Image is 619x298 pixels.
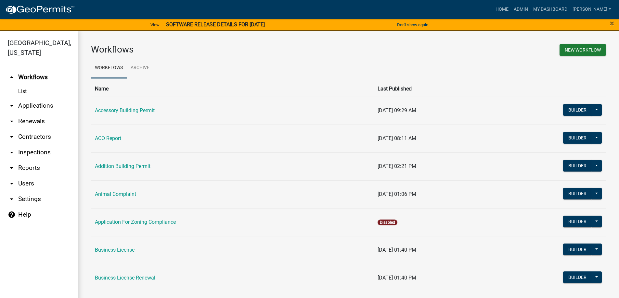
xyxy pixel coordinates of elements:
[8,73,16,81] i: arrow_drop_up
[374,81,489,97] th: Last Published
[95,219,176,225] a: Application For Zoning Compliance
[563,104,592,116] button: Builder
[8,149,16,156] i: arrow_drop_down
[563,132,592,144] button: Builder
[570,3,614,16] a: [PERSON_NAME]
[91,81,374,97] th: Name
[166,21,265,28] strong: SOFTWARE RELEASE DETAILS FOR [DATE]
[8,180,16,187] i: arrow_drop_down
[148,19,162,30] a: View
[127,58,153,78] a: Archive
[560,44,606,56] button: New Workflow
[8,164,16,172] i: arrow_drop_down
[95,163,150,169] a: Addition Building Permit
[95,247,135,253] a: Business License
[394,19,431,30] button: Don't show again
[91,58,127,78] a: Workflows
[610,19,614,27] button: Close
[8,211,16,219] i: help
[95,135,121,141] a: ACO Report
[531,3,570,16] a: My Dashboard
[95,275,155,281] a: Business License Renewal
[8,102,16,110] i: arrow_drop_down
[95,191,136,197] a: Animal Complaint
[91,44,344,55] h3: Workflows
[378,247,416,253] span: [DATE] 01:40 PM
[8,195,16,203] i: arrow_drop_down
[378,220,397,225] span: Disabled
[378,107,416,113] span: [DATE] 09:29 AM
[511,3,531,16] a: Admin
[378,135,416,141] span: [DATE] 08:11 AM
[563,160,592,172] button: Builder
[610,19,614,28] span: ×
[8,133,16,141] i: arrow_drop_down
[563,216,592,227] button: Builder
[563,244,592,255] button: Builder
[378,275,416,281] span: [DATE] 01:40 PM
[95,107,155,113] a: Accessory Building Permit
[378,163,416,169] span: [DATE] 02:21 PM
[563,271,592,283] button: Builder
[378,191,416,197] span: [DATE] 01:06 PM
[563,188,592,199] button: Builder
[493,3,511,16] a: Home
[8,117,16,125] i: arrow_drop_down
